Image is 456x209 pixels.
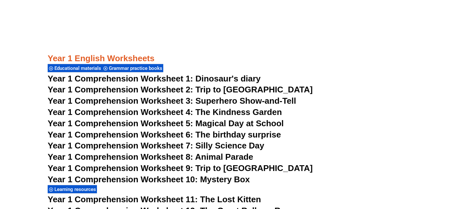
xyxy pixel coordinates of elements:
a: Year 1 Comprehension Worksheet 8: Animal Parade [48,152,253,162]
a: Year 1 Comprehension Worksheet 11: The Lost Kitten [48,195,261,204]
div: Learning resources [48,185,97,194]
div: Grammar practice books [102,64,163,72]
a: Year 1 Comprehension Worksheet 3: Superhero Show-and-Tell [48,96,296,106]
h3: Year 1 English Worksheets [48,53,408,64]
a: Year 1 Comprehension Worksheet 7: Silly Science Day [48,141,264,150]
a: Year 1 Comprehension Worksheet 1: Dinosaur's diary [48,74,261,83]
a: Year 1 Comprehension Worksheet 4: The Kindness Garden [48,107,282,117]
a: Year 1 Comprehension Worksheet 2: Trip to [GEOGRAPHIC_DATA] [48,85,313,94]
a: Year 1 Comprehension Worksheet 10: Mystery Box [48,175,250,184]
div: Educational materials [48,64,102,72]
span: Learning resources [54,186,98,192]
iframe: Chat Widget [346,136,456,209]
a: Year 1 Comprehension Worksheet 5: Magical Day at School [48,119,284,128]
span: Educational materials [54,65,103,71]
span: Grammar practice books [109,65,164,71]
a: Year 1 Comprehension Worksheet 9: Trip to [GEOGRAPHIC_DATA] [48,163,313,173]
a: Year 1 Comprehension Worksheet 6: The birthday surprise [48,130,281,139]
